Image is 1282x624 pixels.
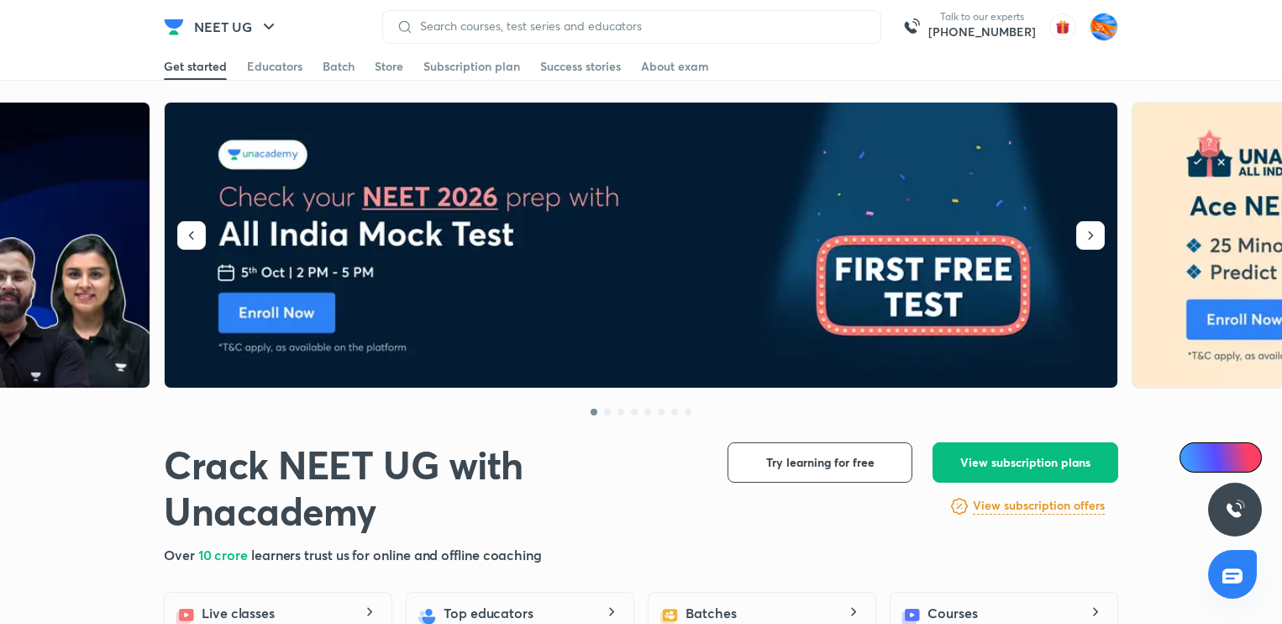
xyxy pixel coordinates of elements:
[973,497,1105,515] h6: View subscription offers
[540,58,621,75] div: Success stories
[1180,442,1262,473] a: Ai Doubts
[928,24,1036,40] a: [PHONE_NUMBER]
[164,442,701,535] h1: Crack NEET UG with Unacademy
[641,58,709,75] div: About exam
[895,10,928,44] img: call-us
[375,53,403,80] a: Store
[251,546,542,563] span: learners trust us for online and offline coaching
[927,603,977,623] h5: Courses
[1225,500,1245,520] img: ttu
[444,603,533,623] h5: Top educators
[1190,451,1203,464] img: Icon
[423,58,520,75] div: Subscription plan
[1207,451,1252,464] span: Ai Doubts
[198,546,251,563] span: 10 crore
[686,603,736,623] h5: Batches
[184,10,289,44] button: NEET UG
[928,10,1036,24] p: Talk to our experts
[728,442,912,483] button: Try learning for free
[423,53,520,80] a: Subscription plan
[1049,13,1076,40] img: avatar
[164,546,198,563] span: Over
[164,17,184,37] img: Company Logo
[1090,13,1118,41] img: Adithya MA
[973,496,1105,516] a: View subscription offers
[323,58,355,75] div: Batch
[375,58,403,75] div: Store
[933,442,1118,483] button: View subscription plans
[164,53,227,80] a: Get started
[202,603,275,623] h5: Live classes
[323,53,355,80] a: Batch
[641,53,709,80] a: About exam
[766,454,875,471] span: Try learning for free
[247,53,302,80] a: Educators
[540,53,621,80] a: Success stories
[247,58,302,75] div: Educators
[960,454,1090,471] span: View subscription plans
[164,58,227,75] div: Get started
[413,19,867,33] input: Search courses, test series and educators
